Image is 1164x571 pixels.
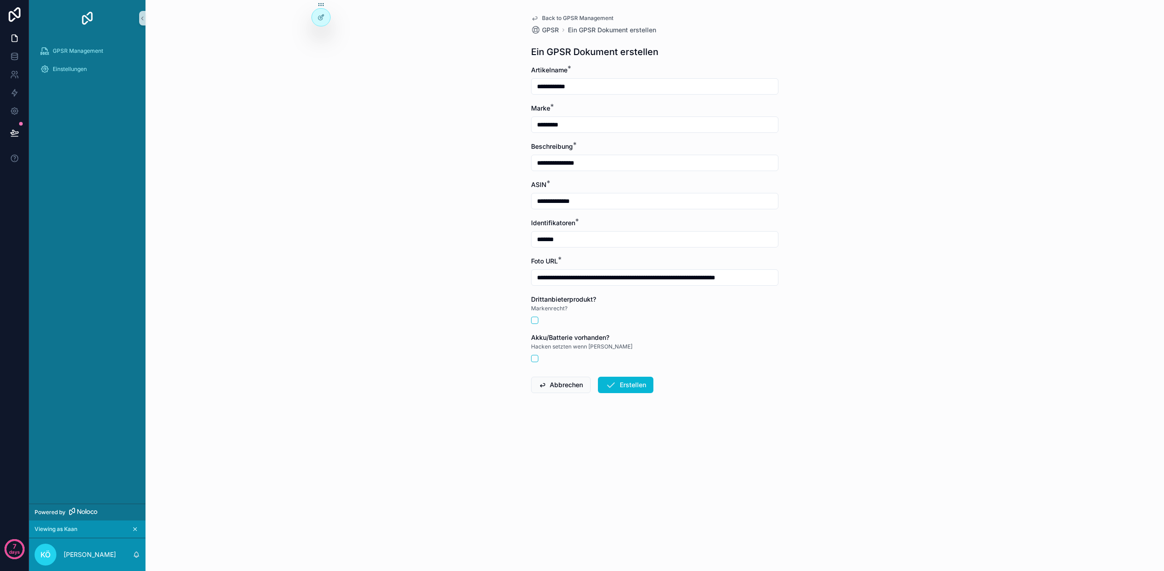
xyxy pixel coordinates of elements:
[64,550,116,559] p: [PERSON_NAME]
[531,334,609,341] span: Akku/Batterie vorhanden?
[531,305,567,312] span: Markenrecht?
[29,504,145,520] a: Powered by
[531,377,591,393] button: Abbrechen
[35,43,140,59] a: GPSR Management
[531,25,559,35] a: GPSR
[80,11,95,25] img: App logo
[13,542,16,551] p: 7
[531,15,613,22] a: Back to GPSR Management
[531,219,575,227] span: Identifikatoren
[531,295,596,303] span: Drittanbieterprodukt?
[542,15,613,22] span: Back to GPSR Management
[542,25,559,35] span: GPSR
[531,257,558,265] span: Foto URL
[531,142,573,150] span: Beschreibung
[35,509,65,516] span: Powered by
[9,546,20,558] p: days
[53,66,87,73] span: Einstellungen
[598,377,653,393] button: Erstellen
[35,526,77,533] span: Viewing as Kaan
[531,181,547,188] span: ASIN
[53,47,103,55] span: GPSR Management
[35,61,140,77] a: Einstellungen
[40,549,50,560] span: KÖ
[531,45,658,58] h1: Ein GPSR Dokument erstellen
[531,104,550,112] span: Marke
[531,66,567,74] span: Artikelname
[568,25,656,35] a: Ein GPSR Dokument erstellen
[531,343,632,350] span: Hacken setzten wenn [PERSON_NAME]
[29,36,145,89] div: scrollable content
